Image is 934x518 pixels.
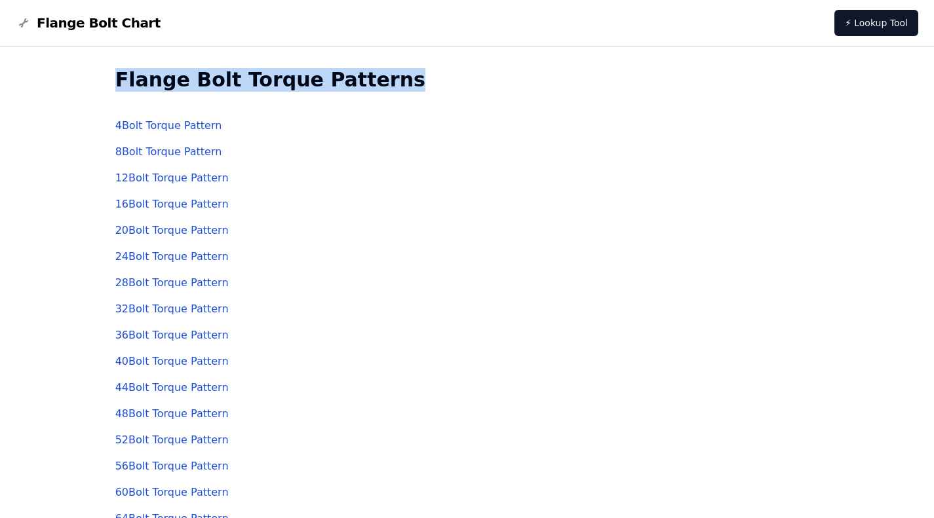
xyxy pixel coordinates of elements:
a: ⚡ Lookup Tool [834,10,918,36]
a: 60Bolt Torque Pattern [115,486,229,498]
a: 56Bolt Torque Pattern [115,460,229,472]
a: 40Bolt Torque Pattern [115,355,229,367]
a: 4Bolt Torque Pattern [115,119,222,132]
a: 12Bolt Torque Pattern [115,172,229,184]
h2: Flange Bolt Torque Patterns [115,68,819,92]
a: 16Bolt Torque Pattern [115,198,229,210]
a: 48Bolt Torque Pattern [115,407,229,420]
a: Flange Bolt Chart LogoFlange Bolt Chart [16,14,161,32]
span: Flange Bolt Chart [37,14,161,32]
a: 44Bolt Torque Pattern [115,381,229,394]
a: 24Bolt Torque Pattern [115,250,229,263]
a: 32Bolt Torque Pattern [115,303,229,315]
a: 8Bolt Torque Pattern [115,145,222,158]
a: 36Bolt Torque Pattern [115,329,229,341]
img: Flange Bolt Chart Logo [16,15,31,31]
a: 20Bolt Torque Pattern [115,224,229,236]
a: 28Bolt Torque Pattern [115,276,229,289]
a: 52Bolt Torque Pattern [115,434,229,446]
